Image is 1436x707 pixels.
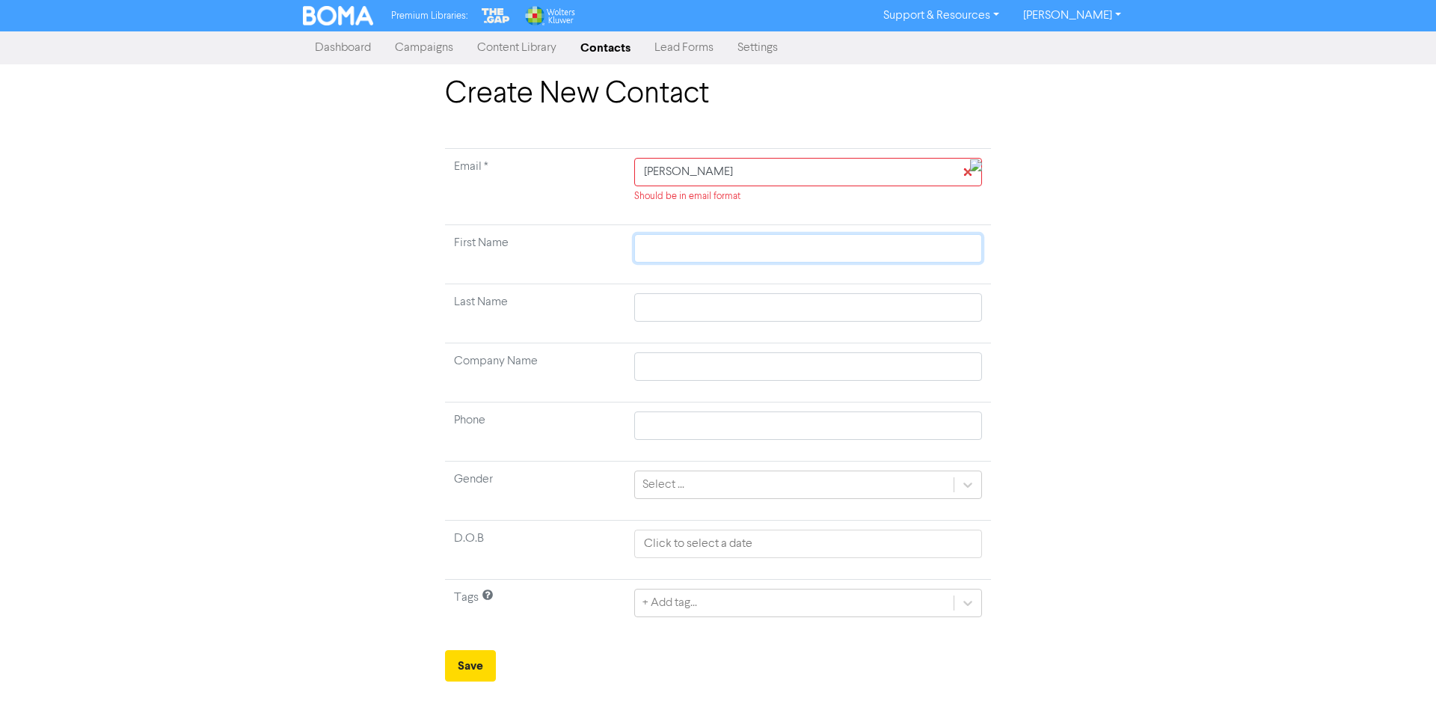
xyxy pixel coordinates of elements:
[642,594,697,612] div: + Add tag...
[391,11,467,21] span: Premium Libraries:
[725,33,790,63] a: Settings
[445,403,625,462] td: Phone
[445,580,625,639] td: Tags
[634,530,982,558] input: Click to select a date
[303,6,373,25] img: BOMA Logo
[465,33,568,63] a: Content Library
[479,6,512,25] img: The Gap
[445,462,625,521] td: Gender
[524,6,574,25] img: Wolters Kluwer
[445,650,496,682] button: Save
[445,284,625,343] td: Last Name
[1361,635,1436,707] iframe: Chat Widget
[303,33,383,63] a: Dashboard
[445,225,625,284] td: First Name
[642,33,725,63] a: Lead Forms
[445,76,991,112] h1: Create New Contact
[634,189,982,203] div: Should be in email format
[445,521,625,580] td: D.O.B
[445,343,625,403] td: Company Name
[871,4,1011,28] a: Support & Resources
[568,33,642,63] a: Contacts
[445,149,625,225] td: Required
[1011,4,1133,28] a: [PERSON_NAME]
[642,476,684,494] div: Select ...
[383,33,465,63] a: Campaigns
